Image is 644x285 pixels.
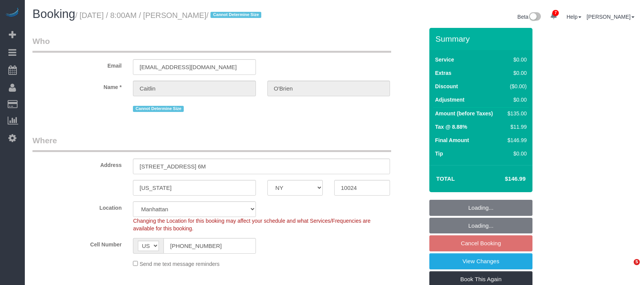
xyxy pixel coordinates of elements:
input: Email [133,59,256,75]
iframe: Intercom live chat [618,259,636,277]
label: Tax @ 8.88% [435,123,467,131]
label: Adjustment [435,96,464,104]
label: Address [27,159,127,169]
label: Discount [435,83,458,90]
span: 7 [552,10,559,16]
label: Name * [27,81,127,91]
label: Email [27,59,127,70]
img: Automaid Logo [5,8,20,18]
a: View Changes [429,253,532,269]
div: $146.99 [505,136,527,144]
input: City [133,180,256,196]
label: Service [435,56,454,63]
legend: Who [32,36,391,53]
legend: Where [32,135,391,152]
strong: Total [436,175,455,182]
div: $11.99 [505,123,527,131]
label: Final Amount [435,136,469,144]
div: $0.00 [505,69,527,77]
a: Help [566,14,581,20]
div: $0.00 [505,56,527,63]
span: / [206,11,264,19]
span: 5 [634,259,640,265]
img: New interface [528,12,541,22]
label: Amount (before Taxes) [435,110,493,117]
label: Location [27,201,127,212]
div: $0.00 [505,150,527,157]
a: Beta [518,14,541,20]
span: Send me text message reminders [139,261,219,267]
div: $0.00 [505,96,527,104]
span: Changing the Location for this booking may affect your schedule and what Services/Frequencies are... [133,218,371,232]
label: Tip [435,150,443,157]
div: ($0.00) [505,83,527,90]
label: Extras [435,69,451,77]
label: Cell Number [27,238,127,248]
h3: Summary [435,34,529,43]
div: $135.00 [505,110,527,117]
a: [PERSON_NAME] [587,14,634,20]
input: Last Name [267,81,390,96]
span: Booking [32,7,75,21]
small: / [DATE] / 8:00AM / [PERSON_NAME] [75,11,264,19]
span: Cannot Determine Size [133,106,184,112]
h4: $146.99 [482,176,526,182]
a: 7 [546,8,561,24]
input: Zip Code [334,180,390,196]
span: Cannot Determine Size [210,12,261,18]
input: First Name [133,81,256,96]
input: Cell Number [163,238,256,254]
